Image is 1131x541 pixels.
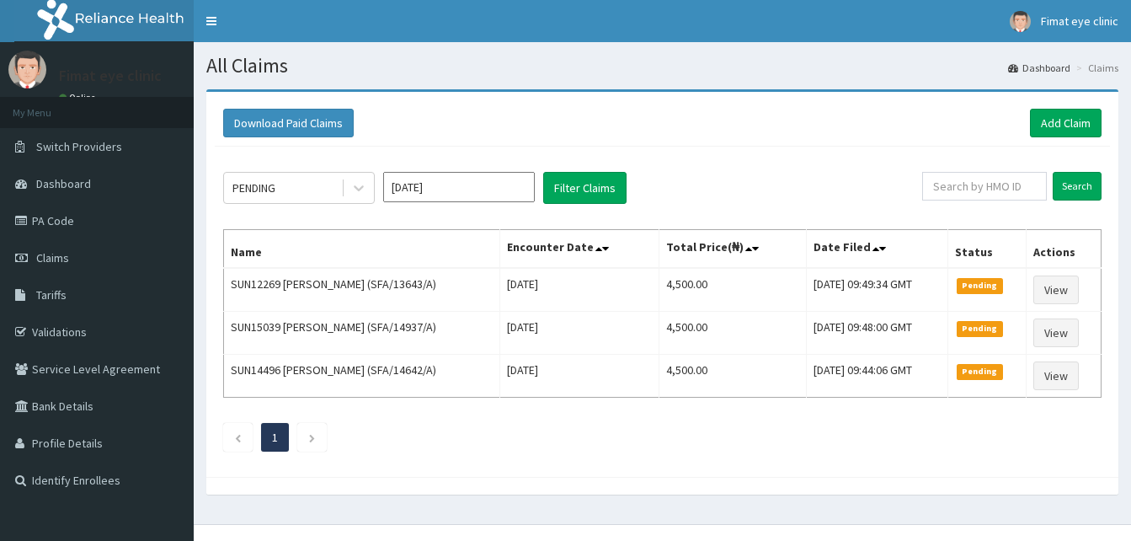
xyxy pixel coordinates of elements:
[223,109,354,137] button: Download Paid Claims
[948,230,1027,269] th: Status
[957,278,1003,293] span: Pending
[8,51,46,88] img: User Image
[1010,11,1031,32] img: User Image
[36,176,91,191] span: Dashboard
[1033,362,1079,390] a: View
[659,268,806,312] td: 4,500.00
[234,430,242,445] a: Previous page
[272,430,278,445] a: Page 1 is your current page
[659,355,806,398] td: 4,500.00
[308,430,316,445] a: Next page
[36,139,122,154] span: Switch Providers
[224,355,500,398] td: SUN14496 [PERSON_NAME] (SFA/14642/A)
[59,68,162,83] p: Fimat eye clinic
[232,179,275,196] div: PENDING
[500,312,659,355] td: [DATE]
[1053,172,1102,201] input: Search
[500,230,659,269] th: Encounter Date
[659,230,806,269] th: Total Price(₦)
[806,268,948,312] td: [DATE] 09:49:34 GMT
[1033,276,1079,304] a: View
[543,172,627,204] button: Filter Claims
[957,321,1003,336] span: Pending
[224,312,500,355] td: SUN15039 [PERSON_NAME] (SFA/14937/A)
[500,355,659,398] td: [DATE]
[36,287,67,303] span: Tariffs
[1008,61,1070,75] a: Dashboard
[806,312,948,355] td: [DATE] 09:48:00 GMT
[224,268,500,312] td: SUN12269 [PERSON_NAME] (SFA/13643/A)
[1026,230,1101,269] th: Actions
[957,364,1003,379] span: Pending
[922,172,1047,201] input: Search by HMO ID
[806,355,948,398] td: [DATE] 09:44:06 GMT
[806,230,948,269] th: Date Filed
[383,172,535,202] input: Select Month and Year
[659,312,806,355] td: 4,500.00
[500,268,659,312] td: [DATE]
[224,230,500,269] th: Name
[1033,319,1079,347] a: View
[1041,13,1118,29] span: Fimat eye clinic
[1030,109,1102,137] a: Add Claim
[206,55,1118,77] h1: All Claims
[1072,61,1118,75] li: Claims
[36,250,69,265] span: Claims
[59,92,99,104] a: Online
